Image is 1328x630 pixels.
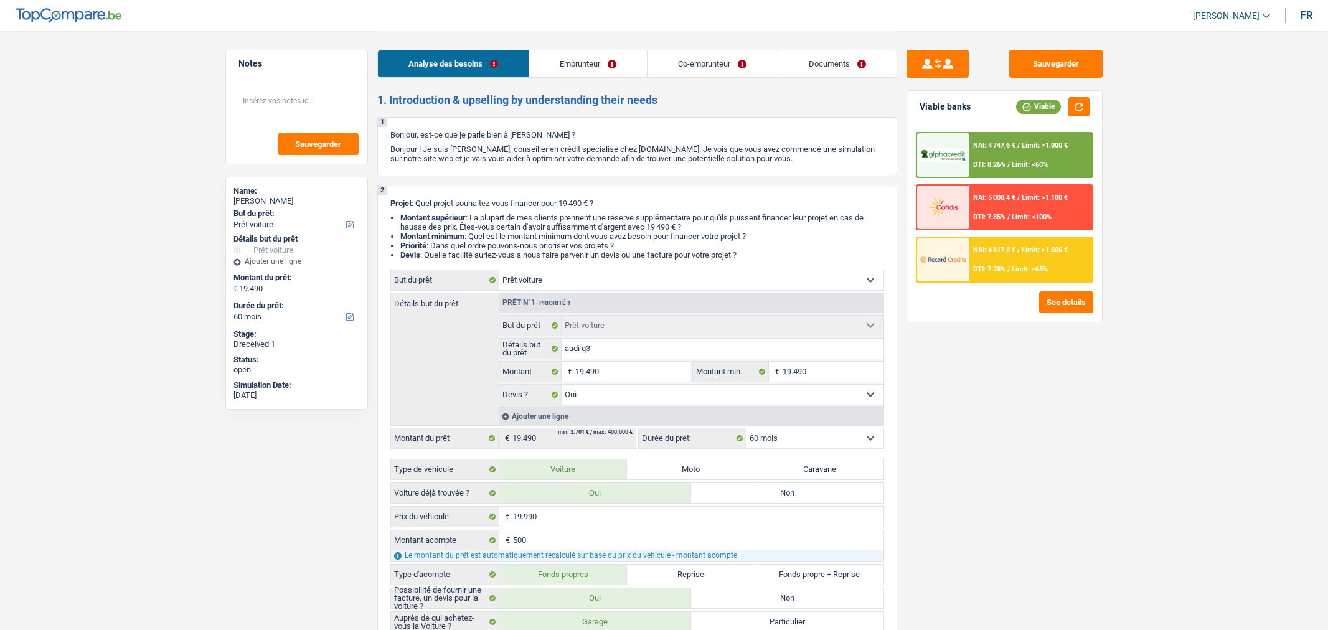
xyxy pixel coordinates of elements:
[391,507,499,527] label: Prix du véhicule
[499,507,513,527] span: €
[233,355,360,365] div: Status:
[278,133,359,155] button: Sauvegarder
[973,213,1005,221] span: DTI: 7.85%
[391,550,883,561] div: Le montant du prêt est automatiquement recalculé sur base du prix du véhicule - montant acompte
[1017,141,1020,149] span: /
[499,316,562,336] label: But du prêt
[295,140,341,148] span: Sauvegarder
[499,588,692,608] label: Oui
[378,118,387,127] div: 1
[400,232,884,241] li: : Quel est le montant minimum dont vous avez besoin pour financer votre projet ?
[973,161,1005,169] span: DTI: 8.26%
[233,284,238,294] span: €
[233,390,360,400] div: [DATE]
[16,8,121,23] img: TopCompare Logo
[400,213,466,222] strong: Montant supérieur
[1017,246,1020,254] span: /
[973,265,1005,273] span: DTI: 7.78%
[391,270,499,290] label: But du prêt
[233,329,360,339] div: Stage:
[391,565,499,585] label: Type d'acompte
[391,293,499,308] label: Détails but du prêt
[233,209,357,219] label: But du prêt:
[233,234,360,244] div: Détails but du prêt
[535,299,571,306] span: - Priorité 1
[1007,265,1010,273] span: /
[1017,194,1020,202] span: /
[973,141,1015,149] span: NAI: 4 747,6 €
[391,428,499,448] label: Montant du prêt
[390,199,884,208] p: : Quel projet souhaitez-vous financer pour 19 490 € ?
[499,407,883,425] div: Ajouter une ligne
[233,301,357,311] label: Durée du prêt:
[233,380,360,390] div: Simulation Date:
[391,588,499,608] label: Possibilité de fournir une facture, un devis pour la voiture ?
[499,428,512,448] span: €
[391,530,499,550] label: Montant acompte
[558,430,633,435] div: min: 3.701 € / max: 400.000 €
[378,186,387,195] div: 2
[233,257,360,266] div: Ajouter une ligne
[920,248,966,271] img: Record Credits
[499,362,562,382] label: Montant
[755,565,883,585] label: Fonds propre + Reprise
[920,101,971,112] div: Viable banks
[390,130,884,139] p: Bonjour, est-ce que je parle bien à [PERSON_NAME] ?
[973,246,1015,254] span: NAI: 4 817,3 €
[1012,161,1048,169] span: Limit: <60%
[1016,100,1061,113] div: Viable
[233,186,360,196] div: Name:
[1022,246,1068,254] span: Limit: >1.506 €
[1007,161,1010,169] span: /
[769,362,783,382] span: €
[400,232,464,241] strong: Montant minimum
[400,250,884,260] li: : Quelle facilité auriez-vous à nous faire parvenir un devis ou une facture pour votre projet ?
[755,459,883,479] label: Caravane
[238,59,355,69] h5: Notes
[529,50,647,77] a: Emprunteur
[378,50,529,77] a: Analyse des besoins
[499,299,574,307] div: Prêt n°1
[1193,11,1260,21] span: [PERSON_NAME]
[499,565,628,585] label: Fonds propres
[693,362,769,382] label: Montant min.
[499,530,513,550] span: €
[1022,141,1068,149] span: Limit: >1.000 €
[639,428,746,448] label: Durée du prêt:
[920,195,966,219] img: Cofidis
[391,459,499,479] label: Type de véhicule
[233,339,360,349] div: Dreceived 1
[1012,213,1052,221] span: Limit: <100%
[1039,291,1093,313] button: See details
[562,362,575,382] span: €
[648,50,777,77] a: Co-emprunteur
[1301,9,1312,21] div: fr
[400,241,426,250] strong: Priorité
[778,50,897,77] a: Documents
[499,483,692,503] label: Oui
[390,199,412,208] span: Projet
[691,483,883,503] label: Non
[499,459,628,479] label: Voiture
[1007,213,1010,221] span: /
[499,385,562,405] label: Devis ?
[627,459,755,479] label: Moto
[691,588,883,608] label: Non
[400,250,420,260] span: Devis
[499,339,562,359] label: Détails but du prêt
[973,194,1015,202] span: NAI: 5 008,4 €
[1009,50,1103,78] button: Sauvegarder
[391,483,499,503] label: Voiture déjà trouvée ?
[1183,6,1270,26] a: [PERSON_NAME]
[400,241,884,250] li: : Dans quel ordre pouvons-nous prioriser vos projets ?
[390,144,884,163] p: Bonjour ! Je suis [PERSON_NAME], conseiller en crédit spécialisé chez [DOMAIN_NAME]. Je vois que ...
[627,565,755,585] label: Reprise
[1012,265,1048,273] span: Limit: <65%
[233,365,360,375] div: open
[377,93,897,107] h2: 1. Introduction & upselling by understanding their needs
[233,196,360,206] div: [PERSON_NAME]
[1022,194,1068,202] span: Limit: >1.100 €
[400,213,884,232] li: : La plupart de mes clients prennent une réserve supplémentaire pour qu'ils puissent financer leu...
[233,273,357,283] label: Montant du prêt:
[920,148,966,162] img: AlphaCredit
